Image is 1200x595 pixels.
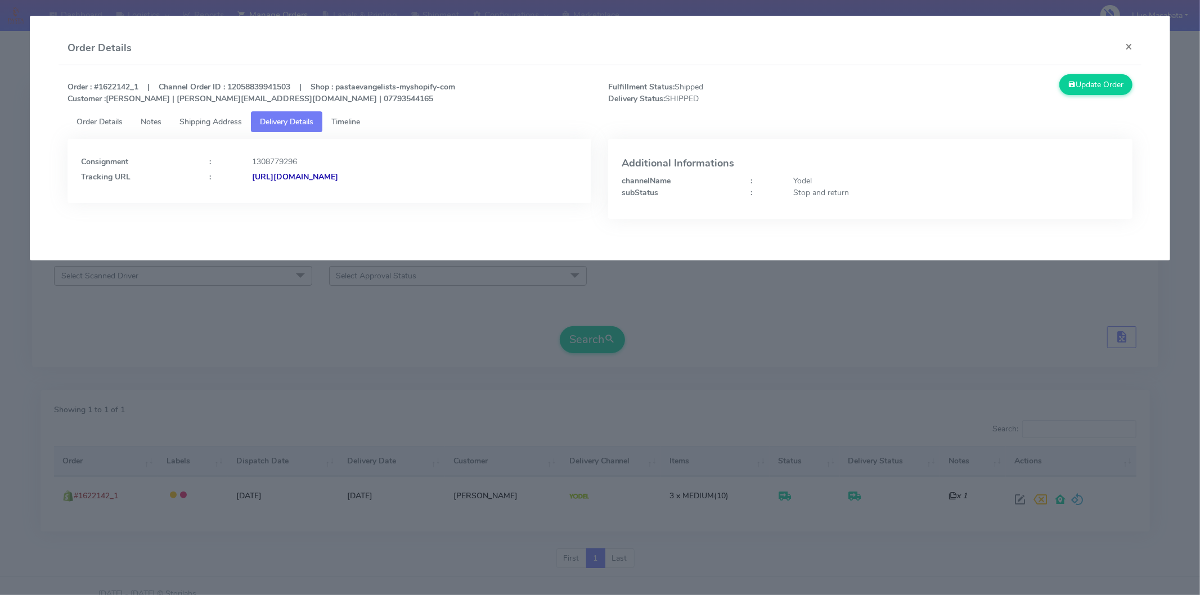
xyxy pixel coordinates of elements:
span: Delivery Details [260,116,313,127]
span: Shipped SHIPPED [600,81,870,105]
strong: Delivery Status: [608,93,665,104]
h4: Order Details [68,40,132,56]
strong: : [750,175,752,186]
strong: [URL][DOMAIN_NAME] [252,172,338,182]
strong: Tracking URL [81,172,131,182]
span: Timeline [331,116,360,127]
span: Shipping Address [179,116,242,127]
button: Update Order [1059,74,1132,95]
strong: : [209,156,211,167]
ul: Tabs [68,111,1132,132]
span: Notes [141,116,161,127]
strong: : [209,172,211,182]
strong: subStatus [622,187,658,198]
strong: Fulfillment Status: [608,82,675,92]
strong: Customer : [68,93,106,104]
button: Close [1116,31,1141,61]
strong: Consignment [81,156,128,167]
h4: Additional Informations [622,158,1119,169]
strong: : [750,187,752,198]
div: Yodel [785,175,1127,187]
strong: Order : #1622142_1 | Channel Order ID : 12058839941503 | Shop : pastaevangelists-myshopify-com [P... [68,82,455,104]
div: 1308779296 [244,156,586,168]
strong: channelName [622,175,671,186]
span: Order Details [77,116,123,127]
div: Stop and return [785,187,1127,199]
